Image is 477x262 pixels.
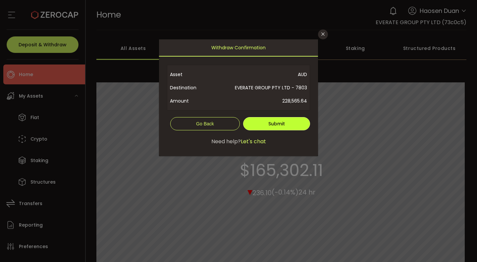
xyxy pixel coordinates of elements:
[170,68,212,81] span: Asset
[268,120,285,127] span: Submit
[212,81,307,94] span: EVERATE GROUP PTY LTD - 7803
[398,191,477,262] iframe: Chat Widget
[196,121,214,126] span: Go Back
[318,29,328,39] button: Close
[170,94,212,108] span: Amount
[212,68,307,81] span: AUD
[211,39,266,56] span: Withdraw Confirmation
[211,138,241,146] span: Need help?
[170,117,240,130] button: Go Back
[212,94,307,108] span: 228,565.64
[159,39,318,156] div: dialog
[241,138,266,146] span: Let's chat
[243,117,310,130] button: Submit
[170,81,212,94] span: Destination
